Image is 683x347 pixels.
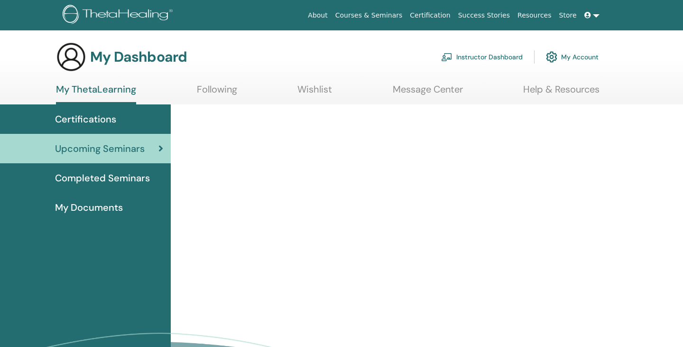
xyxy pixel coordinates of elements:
[514,7,555,24] a: Resources
[90,48,187,66] h3: My Dashboard
[332,7,406,24] a: Courses & Seminars
[304,7,331,24] a: About
[393,84,463,102] a: Message Center
[546,49,557,65] img: cog.svg
[55,141,145,156] span: Upcoming Seminars
[55,200,123,215] span: My Documents
[454,7,514,24] a: Success Stories
[406,7,454,24] a: Certification
[63,5,176,26] img: logo.png
[55,112,116,126] span: Certifications
[546,47,599,67] a: My Account
[555,7,581,24] a: Store
[197,84,237,102] a: Following
[297,84,332,102] a: Wishlist
[56,84,136,104] a: My ThetaLearning
[441,47,523,67] a: Instructor Dashboard
[55,171,150,185] span: Completed Seminars
[523,84,600,102] a: Help & Resources
[56,42,86,72] img: generic-user-icon.jpg
[441,53,452,61] img: chalkboard-teacher.svg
